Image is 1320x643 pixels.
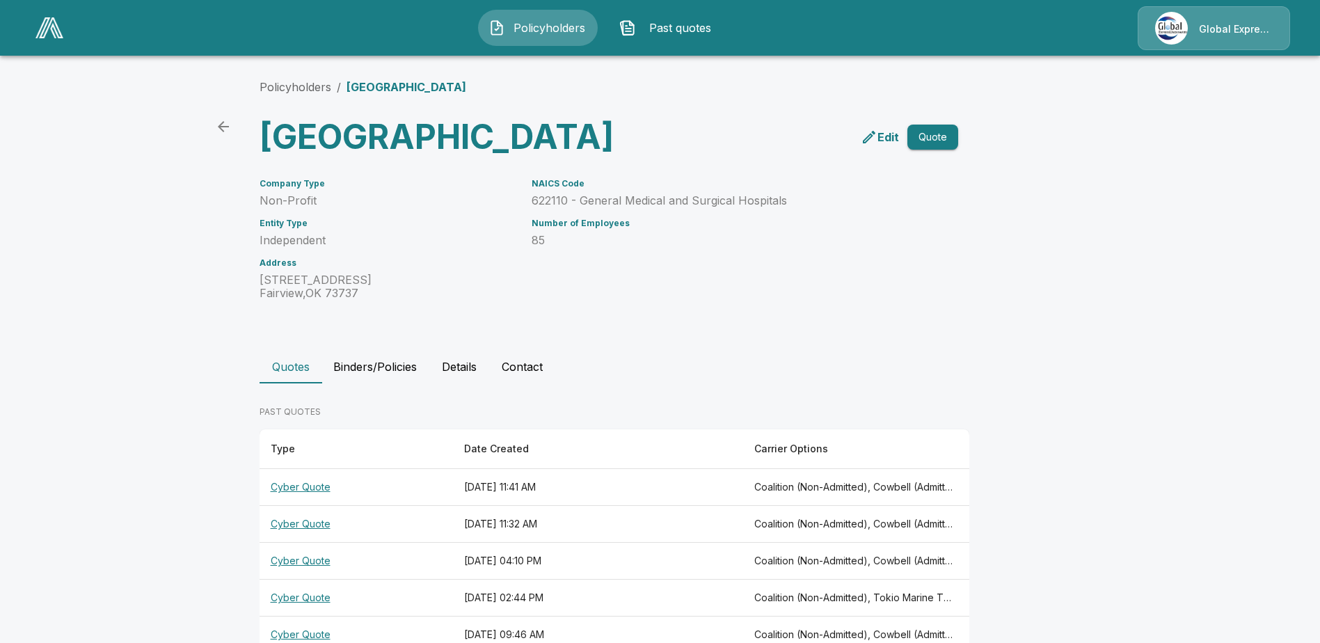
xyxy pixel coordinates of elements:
th: Type [260,429,453,469]
th: Cyber Quote [260,506,453,543]
span: Past quotes [642,19,718,36]
li: / [337,79,341,95]
p: Independent [260,234,516,247]
a: Policyholders [260,80,331,94]
th: [DATE] 11:41 AM [453,469,743,506]
th: Coalition (Non-Admitted), Cowbell (Admitted), Cowbell (Non-Admitted), CFC (Admitted), Tokio Marin... [743,543,969,580]
th: Coalition (Non-Admitted), Cowbell (Admitted), Cowbell (Non-Admitted), CFC (Admitted), Tokio Marin... [743,506,969,543]
button: Past quotes IconPast quotes [609,10,729,46]
h6: NAICS Code [532,179,924,189]
th: Cyber Quote [260,469,453,506]
th: Coalition (Non-Admitted), Tokio Marine TMHCC (Non-Admitted), Elpha (Non-Admitted) Standard, Coali... [743,580,969,617]
p: [STREET_ADDRESS] Fairview , OK 73737 [260,273,516,300]
img: Policyholders Icon [488,19,505,36]
p: 622110 - General Medical and Surgical Hospitals [532,194,924,207]
nav: breadcrumb [260,79,466,95]
th: Coalition (Non-Admitted), Cowbell (Admitted), Cowbell (Non-Admitted), CFC (Admitted), Tokio Marin... [743,469,969,506]
button: Contact [491,350,554,383]
img: AA Logo [35,17,63,38]
p: [GEOGRAPHIC_DATA] [347,79,466,95]
h3: [GEOGRAPHIC_DATA] [260,118,603,157]
h6: Address [260,258,516,268]
a: back [209,113,237,141]
img: Past quotes Icon [619,19,636,36]
th: [DATE] 04:10 PM [453,543,743,580]
th: [DATE] 11:32 AM [453,506,743,543]
button: Quote [907,125,958,150]
button: Quotes [260,350,322,383]
span: Policyholders [511,19,587,36]
p: Non-Profit [260,194,516,207]
th: Cyber Quote [260,543,453,580]
p: Edit [877,129,899,145]
p: PAST QUOTES [260,406,969,418]
th: Carrier Options [743,429,969,469]
h6: Number of Employees [532,219,924,228]
h6: Company Type [260,179,516,189]
h6: Entity Type [260,219,516,228]
th: Date Created [453,429,743,469]
a: edit [858,126,902,148]
button: Binders/Policies [322,350,428,383]
button: Details [428,350,491,383]
th: Cyber Quote [260,580,453,617]
div: policyholder tabs [260,350,1061,383]
th: [DATE] 02:44 PM [453,580,743,617]
button: Policyholders IconPolicyholders [478,10,598,46]
p: 85 [532,234,924,247]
